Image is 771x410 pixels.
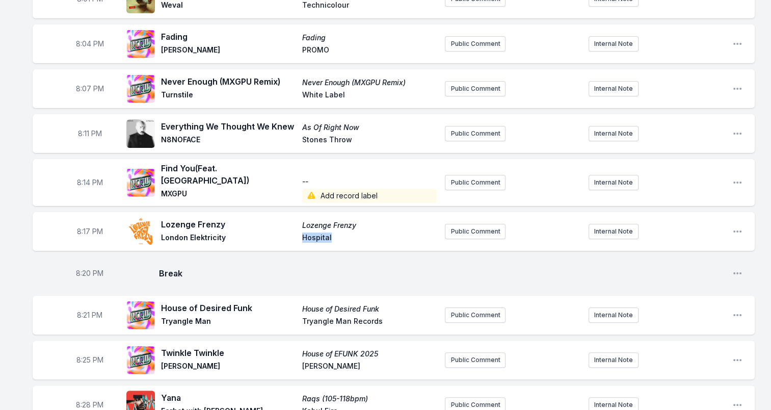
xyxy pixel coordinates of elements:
button: Open playlist item options [732,84,742,94]
span: Tryangle Man Records [302,316,437,328]
span: Timestamp [77,310,102,320]
img: Fading [126,30,155,58]
span: London Elektricity [161,233,296,245]
button: Internal Note [589,224,639,239]
button: Internal Note [589,81,639,96]
button: Internal Note [589,352,639,368]
button: Public Comment [445,175,506,190]
span: Hospital [302,233,437,245]
span: Raqs (105-118bpm) [302,394,437,404]
span: Stones Throw [302,135,437,147]
span: Turnstile [161,90,296,102]
span: White Label [302,90,437,102]
span: Timestamp [78,129,102,139]
span: Lozenge Frenzy [161,218,296,230]
img: Never Enough (MXGPU Remix) [126,74,155,103]
span: PROMO [302,45,437,57]
span: Timestamp [76,400,103,410]
span: Fading [302,33,437,43]
span: Find You (Feat. [GEOGRAPHIC_DATA]) [161,162,296,187]
img: Lozenge Frenzy [126,217,155,246]
span: Fading [161,31,296,43]
span: Never Enough (MXGPU Remix) [161,75,296,88]
span: Timestamp [77,226,103,237]
button: Internal Note [589,307,639,323]
span: Yana [161,392,296,404]
button: Open playlist item options [732,355,742,365]
span: N8NOFACE [161,135,296,147]
button: Public Comment [445,36,506,52]
span: [PERSON_NAME] [161,45,296,57]
span: -- [302,176,437,187]
span: Never Enough (MXGPU Remix) [302,78,437,88]
span: Break [159,267,724,279]
span: House of EFUNK 2025 [302,349,437,359]
button: Open playlist item options [732,39,742,49]
button: Public Comment [445,126,506,141]
button: Internal Note [589,126,639,141]
span: House of Desired Funk [161,302,296,314]
img: House of Desired Funk [126,301,155,329]
span: House of Desired Funk [302,304,437,314]
button: Public Comment [445,307,506,323]
button: Public Comment [445,81,506,96]
span: Timestamp [76,268,103,278]
button: Public Comment [445,224,506,239]
span: [PERSON_NAME] [161,361,296,373]
span: Timestamp [76,355,103,365]
button: Open playlist item options [732,129,742,139]
button: Open playlist item options [732,226,742,237]
span: [PERSON_NAME] [302,361,437,373]
img: House of EFUNK 2025 [126,346,155,374]
button: Public Comment [445,352,506,368]
span: Add record label [302,189,437,203]
button: Internal Note [589,36,639,52]
span: Twinkle Twinkle [161,347,296,359]
span: Tryangle Man [161,316,296,328]
span: MXGPU [161,189,296,203]
span: Lozenge Frenzy [302,220,437,230]
button: Open playlist item options [732,177,742,188]
button: Internal Note [589,175,639,190]
img: As Of Right Now [126,119,155,148]
img: -- [126,168,155,197]
span: Timestamp [77,177,103,188]
span: Timestamp [76,39,104,49]
span: As Of Right Now [302,122,437,133]
button: Open playlist item options [732,400,742,410]
span: Everything We Thought We Knew [161,120,296,133]
button: Open playlist item options [732,268,742,278]
button: Open playlist item options [732,310,742,320]
span: Timestamp [76,84,104,94]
